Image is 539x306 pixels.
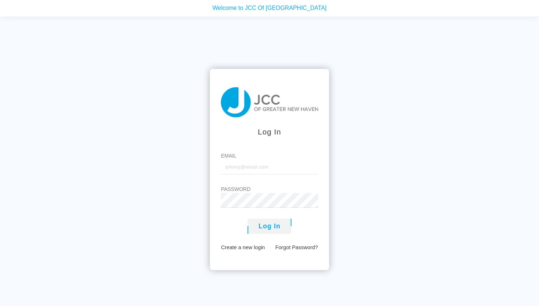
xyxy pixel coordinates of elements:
a: Create a new login [221,244,265,250]
img: taiji-logo.png [221,87,318,117]
a: Forgot Password? [275,244,318,250]
div: Log In [221,126,318,137]
label: Email [221,152,318,160]
input: johnny@email.com [221,160,318,174]
p: Welcome to JCC Of [GEOGRAPHIC_DATA] [5,1,534,11]
label: Password [221,185,318,193]
button: Log In [248,219,291,234]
